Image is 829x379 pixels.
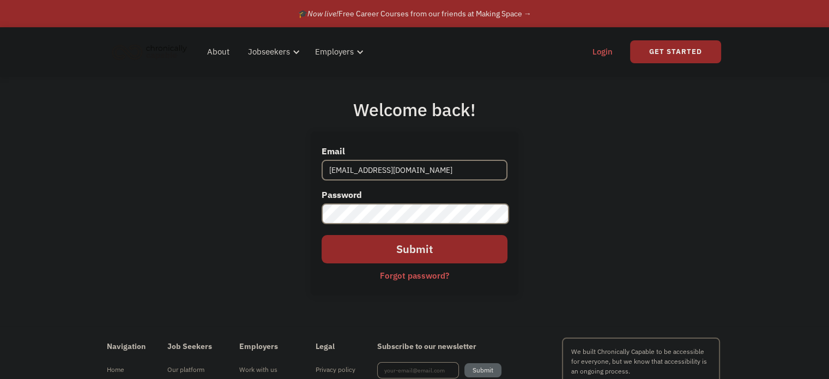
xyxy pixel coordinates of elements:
div: 🎓 Free Career Courses from our friends at Making Space → [298,7,531,20]
label: Password [322,186,507,203]
a: Get Started [630,40,721,63]
div: Jobseekers [248,45,290,58]
a: Work with us [239,362,294,377]
a: Forgot password? [372,266,457,285]
div: Our platform [167,363,217,376]
input: your-email@email.com [377,362,459,378]
div: Jobseekers [241,34,303,69]
div: Employers [308,34,367,69]
div: Forgot password? [380,269,449,282]
input: Submit [322,235,507,263]
form: Footer Newsletter [377,362,501,378]
a: Home [107,362,146,377]
input: Submit [464,363,501,377]
a: About [201,34,236,69]
label: Email [322,142,507,160]
a: Login [586,34,619,69]
h4: Job Seekers [167,342,217,352]
div: Privacy policy [316,363,355,376]
h1: Welcome back! [311,99,518,121]
img: Chronically Capable logo [108,40,190,64]
input: john@doe.com [322,160,507,181]
div: Home [107,363,146,376]
em: Now live! [307,9,338,19]
div: Employers [315,45,354,58]
a: Our platform [167,362,217,377]
a: home [108,40,195,64]
h4: Legal [316,342,355,352]
h4: Employers [239,342,294,352]
form: Email Form 2 [322,142,507,285]
h4: Navigation [107,342,146,352]
a: Privacy policy [316,362,355,377]
div: Work with us [239,363,294,376]
h4: Subscribe to our newsletter [377,342,501,352]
